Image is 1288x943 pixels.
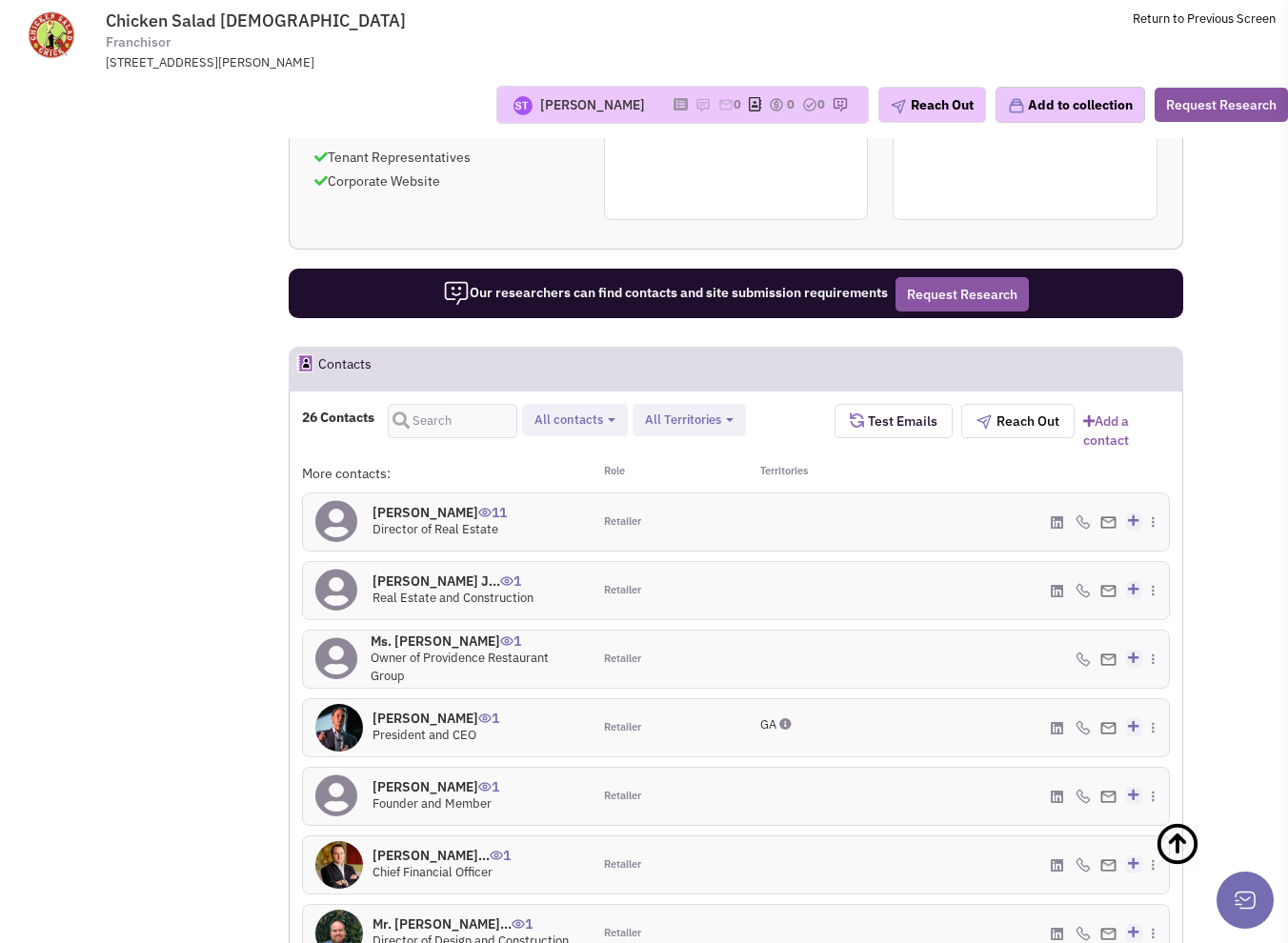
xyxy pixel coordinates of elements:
[314,148,579,167] p: Tenant Representatives
[478,490,507,521] span: 11
[529,411,621,431] button: All contacts
[1083,411,1170,450] a: Add a contact
[372,795,492,812] span: Founder and Member
[1155,88,1288,122] button: Request Research
[500,618,521,650] span: 1
[478,764,499,795] span: 1
[1076,926,1091,941] img: icon-phone.png
[490,851,503,860] img: icon-UserInteraction.png
[1076,583,1091,598] img: icon-phone.png
[1008,97,1025,114] img: icon-collection-lavender.png
[604,583,641,598] span: Retailer
[318,348,372,390] h2: Contacts
[1155,802,1250,926] a: Back To Top
[478,713,492,723] img: icon-UserInteraction.png
[371,632,579,650] h4: Ms. [PERSON_NAME]
[500,576,513,586] img: icon-UserInteraction.png
[817,96,825,112] span: 0
[802,97,817,112] img: TaskCount.png
[443,280,470,307] img: icon-researcher-20.png
[534,411,603,428] span: All contacts
[592,464,736,483] div: Role
[769,97,784,112] img: icon-dealamount.png
[372,590,533,606] span: Real Estate and Construction
[302,409,374,426] h4: 26 Contacts
[835,404,953,438] button: Test Emails
[372,710,499,727] h4: [PERSON_NAME]
[645,411,721,428] span: All Territories
[500,636,513,646] img: icon-UserInteraction.png
[1100,516,1117,529] img: Email%20Icon.png
[787,96,795,112] span: 0
[372,915,569,933] h4: Mr. [PERSON_NAME]...
[961,404,1075,438] button: Reach Out
[443,284,888,301] span: Our researchers can find contacts and site submission requirements
[372,864,493,880] span: Chief Financial Officer
[1076,789,1091,804] img: icon-phone.png
[302,464,592,483] div: More contacts:
[372,572,533,590] h4: [PERSON_NAME] J...
[1100,791,1117,803] img: Email%20Icon.png
[512,901,533,933] span: 1
[478,508,492,517] img: icon-UserInteraction.png
[372,727,476,743] span: President and CEO
[604,926,641,941] span: Retailer
[314,171,579,191] p: Corporate Website
[1100,928,1117,940] img: Email%20Icon.png
[604,652,641,667] span: Retailer
[512,919,525,929] img: icon-UserInteraction.png
[500,558,521,590] span: 1
[106,32,171,52] span: Franchisor
[604,514,641,530] span: Retailer
[1076,652,1091,667] img: icon-phone.png
[734,96,741,112] span: 0
[996,87,1145,123] button: Add to collection
[372,847,511,864] h4: [PERSON_NAME]...
[315,841,363,889] img: YaIxI433gke87thRvV3Ysw.jpg
[760,716,776,732] span: GA
[372,504,507,521] h4: [PERSON_NAME]
[604,857,641,873] span: Retailer
[718,97,734,112] img: icon-email-active-16.png
[976,414,992,430] img: plane.png
[372,778,499,795] h4: [PERSON_NAME]
[1100,585,1117,597] img: Email%20Icon.png
[478,695,499,727] span: 1
[315,704,363,752] img: 4wZFIp_n9kussV5I1YwcxQ.jpg
[1133,10,1276,27] a: Return to Previous Screen
[1076,857,1091,873] img: icon-phone.png
[490,833,511,864] span: 1
[388,404,517,438] input: Search
[371,650,549,684] span: Owner of Providence Restaurant Group
[1100,859,1117,872] img: Email%20Icon.png
[896,277,1029,311] button: Request Research
[1076,720,1091,735] img: icon-phone.png
[106,10,406,31] span: Chicken Salad [DEMOGRAPHIC_DATA]
[639,411,739,431] button: All Territories
[864,412,937,430] span: Test Emails
[604,720,641,735] span: Retailer
[1100,653,1117,666] img: Email%20Icon.png
[478,782,492,792] img: icon-UserInteraction.png
[604,789,641,804] span: Retailer
[1076,514,1091,530] img: icon-phone.png
[833,97,848,112] img: research-icon.png
[735,464,880,483] div: Territories
[878,87,986,123] button: Reach Out
[891,99,906,114] img: plane.png
[695,97,711,112] img: icon-note.png
[372,521,498,537] span: Director of Real Estate
[106,54,603,72] div: [STREET_ADDRESS][PERSON_NAME]
[1100,722,1117,734] img: Email%20Icon.png
[540,95,645,114] div: [PERSON_NAME]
